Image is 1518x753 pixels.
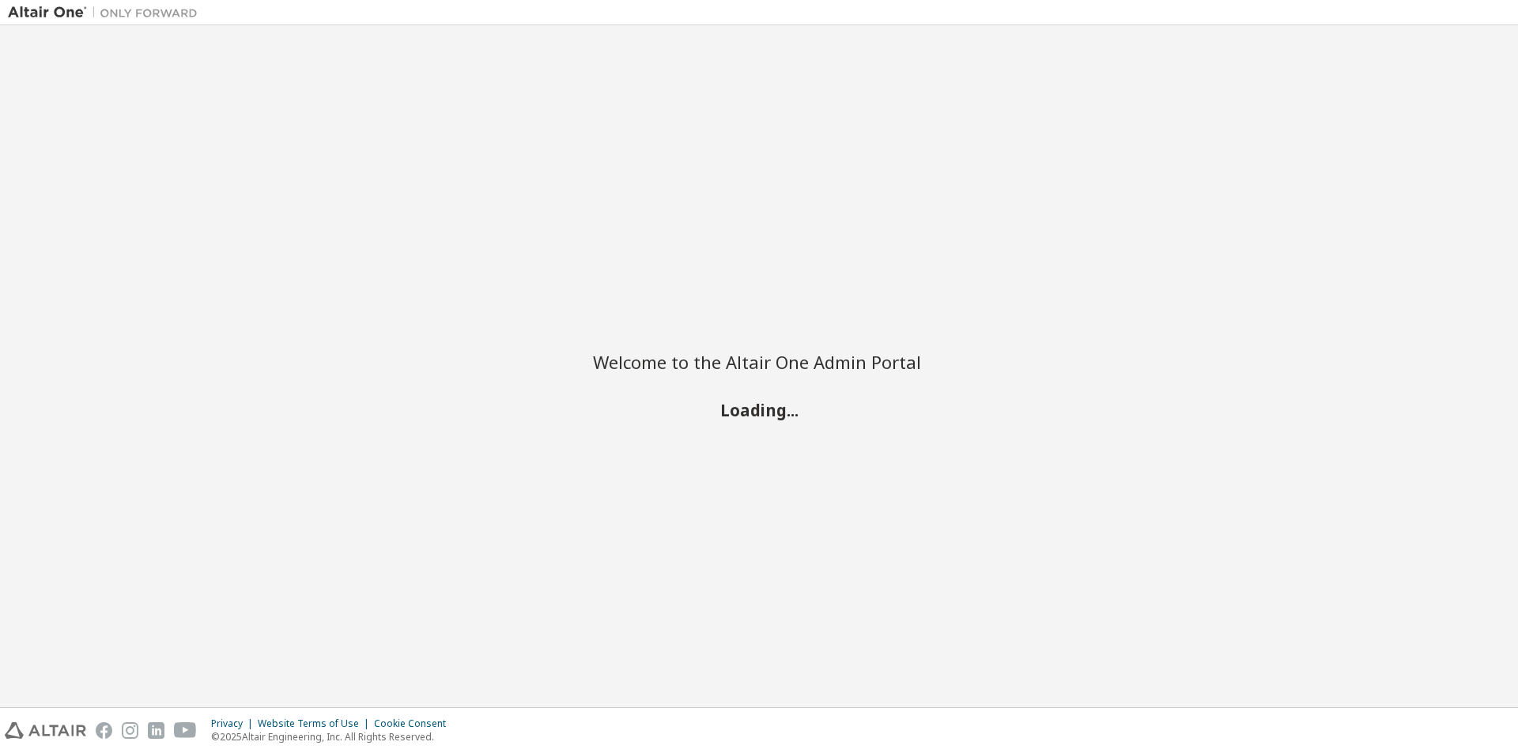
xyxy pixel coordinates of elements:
[211,717,258,730] div: Privacy
[174,722,197,739] img: youtube.svg
[148,722,164,739] img: linkedin.svg
[96,722,112,739] img: facebook.svg
[122,722,138,739] img: instagram.svg
[593,399,925,420] h2: Loading...
[593,351,925,373] h2: Welcome to the Altair One Admin Portal
[258,717,374,730] div: Website Terms of Use
[374,717,455,730] div: Cookie Consent
[5,722,86,739] img: altair_logo.svg
[8,5,206,21] img: Altair One
[211,730,455,744] p: © 2025 Altair Engineering, Inc. All Rights Reserved.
